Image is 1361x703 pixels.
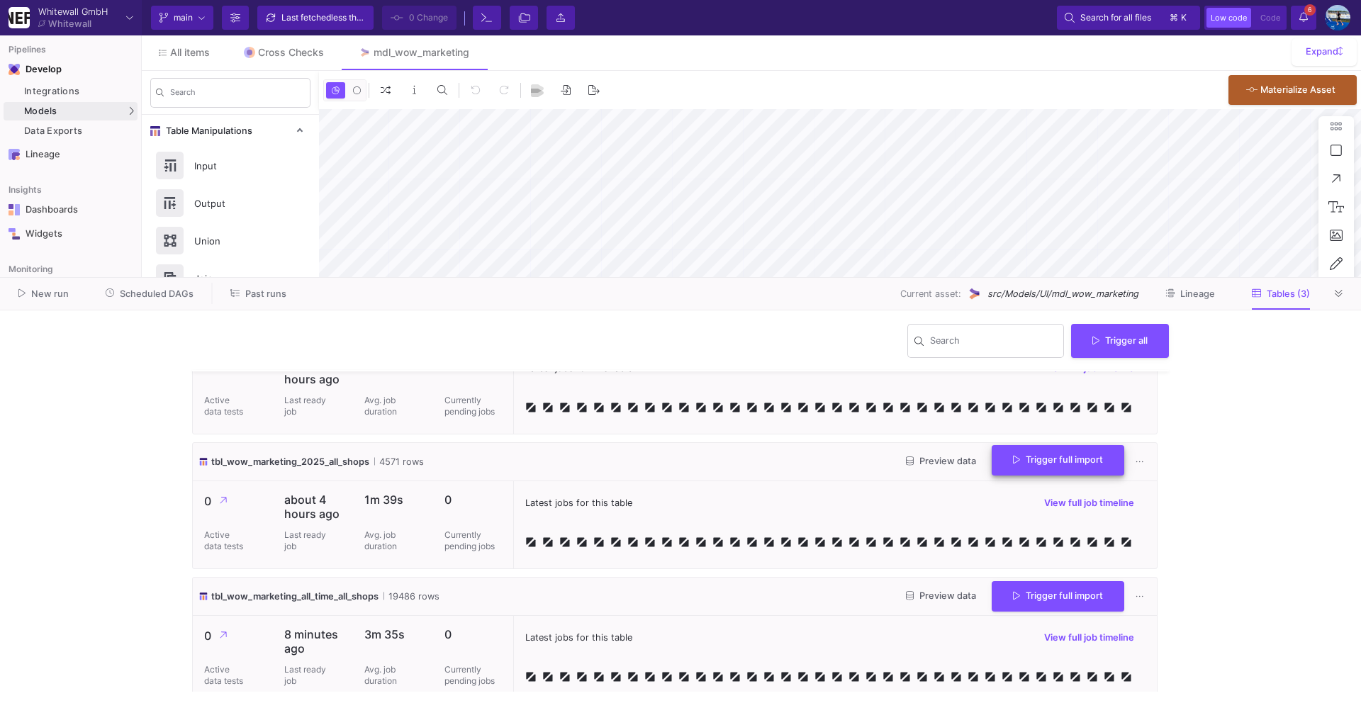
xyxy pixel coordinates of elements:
[186,230,284,252] div: Union
[213,283,303,305] button: Past runs
[374,47,469,58] div: mdl_wow_marketing
[1256,8,1284,28] button: Code
[120,288,194,299] span: Scheduled DAGs
[204,395,247,417] p: Active data tests
[244,47,255,58] img: Tab icon
[906,456,976,466] span: Preview data
[1044,497,1134,508] span: View full job timeline
[284,529,327,552] p: Last ready job
[9,204,20,215] img: Navigation icon
[26,64,47,75] div: Develop
[900,287,961,300] span: Current asset:
[967,286,982,301] img: UI Model
[374,455,424,468] span: 4571 rows
[281,7,366,28] div: Last fetched
[1206,8,1251,28] button: Low code
[1,283,86,305] button: New run
[1013,590,1103,601] span: Trigger full import
[364,529,407,552] p: Avg. job duration
[89,283,211,305] button: Scheduled DAGs
[1165,9,1192,26] button: ⌘k
[245,288,286,299] span: Past runs
[160,125,252,137] span: Table Manipulations
[9,228,20,240] img: Navigation icon
[142,184,319,222] button: Output
[1013,454,1103,465] span: Trigger full import
[4,82,138,101] a: Integrations
[906,590,976,601] span: Preview data
[284,664,327,687] p: Last ready job
[284,627,342,656] p: 8 minutes ago
[1080,7,1151,28] span: Search for all files
[174,7,193,28] span: main
[525,631,632,644] span: Latest jobs for this table
[364,627,422,641] p: 3m 35s
[359,47,371,59] img: Tab icon
[1044,632,1134,643] span: View full job timeline
[142,147,319,184] button: Input
[142,115,319,147] mat-expansion-panel-header: Table Manipulations
[142,259,319,297] button: Join
[186,268,284,289] div: Join
[26,149,118,160] div: Lineage
[1148,283,1232,305] button: Lineage
[284,493,342,521] p: about 4 hours ago
[1228,75,1357,105] button: Materialize Asset
[364,493,422,507] p: 1m 39s
[142,222,319,259] button: Union
[211,590,379,603] span: tbl_wow_marketing_all_time_all_shops
[24,86,134,97] div: Integrations
[284,395,327,417] p: Last ready job
[24,106,57,117] span: Models
[198,455,208,468] img: icon
[364,395,407,417] p: Avg. job duration
[1170,9,1178,26] span: ⌘
[1044,363,1134,373] span: View full job timeline
[1033,627,1146,648] button: View full job timeline
[24,125,134,137] div: Data Exports
[284,358,342,386] p: about 5 hours ago
[48,19,91,28] div: Whitewall
[1057,6,1200,30] button: Search for all files⌘k
[1071,324,1169,358] button: Trigger all
[204,493,262,510] p: 0
[38,7,108,16] div: Whitewall GmbH
[26,204,118,215] div: Dashboards
[258,47,325,58] div: Cross Checks
[211,455,369,468] span: tbl_wow_marketing_2025_all_shops
[444,627,502,641] p: 0
[364,664,407,687] p: Avg. job duration
[26,228,118,240] div: Widgets
[444,395,502,417] p: Currently pending jobs
[4,143,138,166] a: Navigation iconLineage
[257,6,374,30] button: Last fetchedless than a minute ago
[992,581,1124,612] button: Trigger full import
[204,664,247,687] p: Active data tests
[1181,9,1187,26] span: k
[4,122,138,140] a: Data Exports
[1291,6,1316,30] button: 6
[1260,13,1280,23] span: Code
[151,6,213,30] button: main
[895,585,987,607] button: Preview data
[1325,5,1350,30] img: AEdFTp4_RXFoBzJxSaYPMZp7Iyigz82078j9C0hFtL5t=s96-c
[1211,13,1247,23] span: Low code
[1235,283,1327,305] button: Tables (3)
[525,496,632,510] span: Latest jobs for this table
[895,451,987,473] button: Preview data
[4,58,138,81] mat-expansion-panel-header: Navigation iconDevelop
[1180,288,1215,299] span: Lineage
[1260,84,1335,95] span: Materialize Asset
[204,627,262,645] p: 0
[987,287,1138,300] span: src/Models/UI/mdl_wow_marketing
[198,590,208,603] img: icon
[992,445,1124,476] button: Trigger full import
[444,493,502,507] p: 0
[444,529,502,552] p: Currently pending jobs
[170,47,210,58] span: All items
[186,193,284,214] div: Output
[9,64,20,75] img: Navigation icon
[170,90,305,100] input: Search
[31,288,69,299] span: New run
[9,7,30,28] img: YZ4Yr8zUCx6JYM5gIgaTIQYeTXdcwQjnYC8iZtTV.png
